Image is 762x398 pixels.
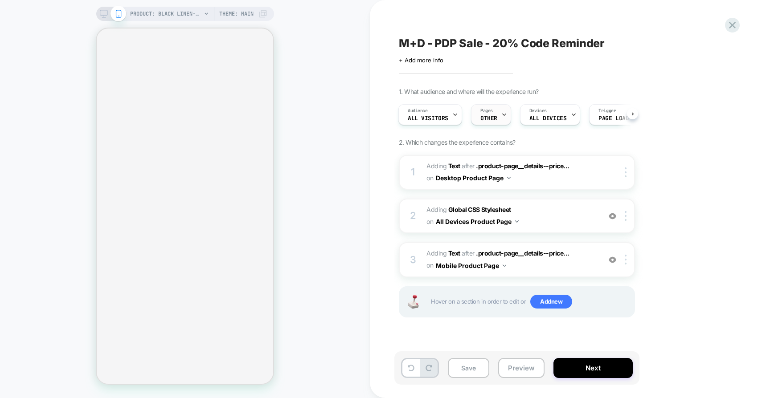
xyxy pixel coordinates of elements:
[448,206,511,213] b: Global CSS Stylesheet
[408,108,428,114] span: Audience
[409,163,418,181] div: 1
[426,162,460,170] span: Adding
[426,249,460,257] span: Adding
[530,295,572,309] span: Add new
[553,358,633,378] button: Next
[448,162,460,170] b: Text
[399,138,515,146] span: 2. Which changes the experience contains?
[609,212,616,220] img: crossed eye
[426,216,433,227] span: on
[404,295,422,309] img: Joystick
[409,251,418,269] div: 3
[625,211,627,221] img: close
[219,7,254,21] span: Theme: MAIN
[399,37,605,50] span: M+D - PDP Sale - 20% Code Reminder
[503,264,506,267] img: down arrow
[426,204,596,228] span: Adding
[130,7,201,21] span: PRODUCT: Black Linen-blend Contrast Pleated Bandeau Jumpsuit [d255094blk]
[436,171,511,184] button: Desktop Product Page
[529,108,547,114] span: Devices
[426,172,433,183] span: on
[462,249,475,257] span: AFTER
[409,207,418,225] div: 2
[431,295,630,309] span: Hover on a section in order to edit or
[426,260,433,271] span: on
[625,255,627,264] img: close
[598,108,616,114] span: Trigger
[598,115,629,122] span: Page Load
[408,115,448,122] span: All Visitors
[515,220,519,223] img: down arrow
[507,177,511,179] img: down arrow
[448,249,460,257] b: Text
[529,115,566,122] span: ALL DEVICES
[399,57,443,64] span: + Add more info
[498,358,545,378] button: Preview
[625,167,627,177] img: close
[399,88,538,95] span: 1. What audience and where will the experience run?
[609,256,616,264] img: crossed eye
[476,249,569,257] span: .product-page__details--price...
[480,108,493,114] span: Pages
[480,115,497,122] span: OTHER
[436,259,506,272] button: Mobile Product Page
[462,162,475,170] span: AFTER
[476,162,569,170] span: .product-page__details--price...
[436,215,519,228] button: All Devices Product Page
[448,358,489,378] button: Save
